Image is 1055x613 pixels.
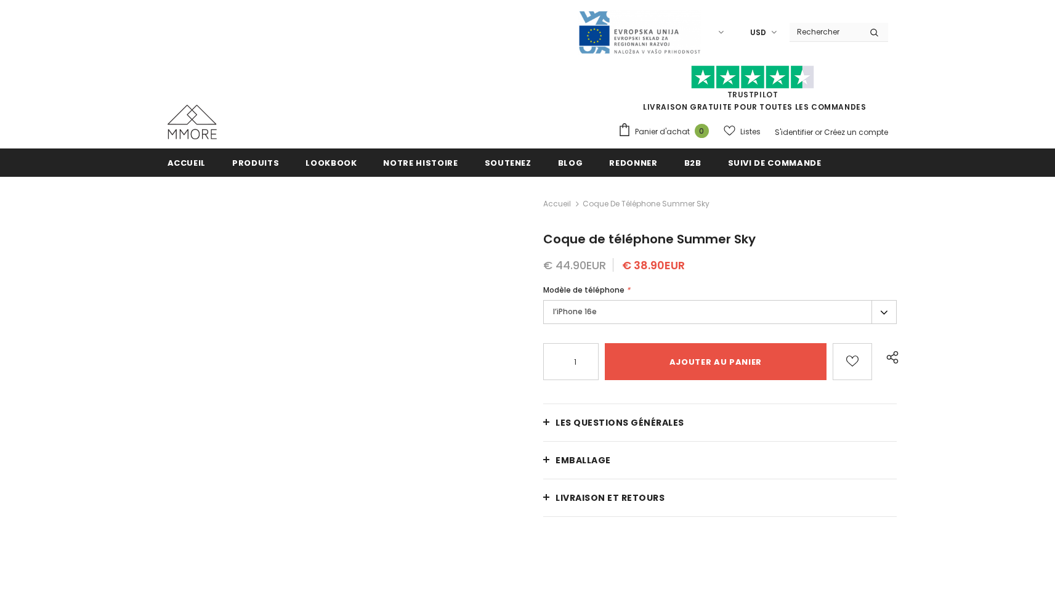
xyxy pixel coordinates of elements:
span: Notre histoire [383,157,458,169]
a: soutenez [485,148,532,176]
span: Redonner [609,157,657,169]
input: Ajouter au panier [605,343,826,380]
span: Blog [558,157,583,169]
a: TrustPilot [727,89,778,100]
span: Les questions générales [556,416,684,429]
a: Créez un compte [824,127,888,137]
input: Search Site [790,23,860,41]
a: Notre histoire [383,148,458,176]
span: € 38.90EUR [622,258,685,273]
label: l’iPhone 16e [543,300,897,324]
img: Faites confiance aux étoiles pilotes [691,65,814,89]
span: USD [750,26,766,39]
span: soutenez [485,157,532,169]
span: B2B [684,157,701,169]
a: S'identifier [775,127,813,137]
a: Accueil [168,148,206,176]
span: or [815,127,822,137]
span: Panier d'achat [635,126,690,138]
span: € 44.90EUR [543,258,606,273]
a: Panier d'achat 0 [618,123,715,141]
a: EMBALLAGE [543,442,897,479]
span: Produits [232,157,279,169]
a: Accueil [543,197,571,211]
a: Livraison et retours [543,479,897,516]
a: Redonner [609,148,657,176]
span: Accueil [168,157,206,169]
a: Lookbook [305,148,357,176]
a: Listes [724,121,761,142]
span: EMBALLAGE [556,454,611,466]
a: Produits [232,148,279,176]
a: Javni Razpis [578,26,701,37]
span: Livraison et retours [556,492,665,504]
span: Listes [740,126,761,138]
span: Lookbook [305,157,357,169]
a: Suivi de commande [728,148,822,176]
a: Les questions générales [543,404,897,441]
span: Suivi de commande [728,157,822,169]
span: 0 [695,124,709,138]
span: LIVRAISON GRATUITE POUR TOUTES LES COMMANDES [618,71,888,112]
span: Modèle de téléphone [543,285,625,295]
a: Blog [558,148,583,176]
img: Cas MMORE [168,105,217,139]
span: Coque de téléphone Summer Sky [543,230,756,248]
span: Coque de téléphone Summer Sky [583,197,709,211]
a: B2B [684,148,701,176]
img: Javni Razpis [578,10,701,55]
